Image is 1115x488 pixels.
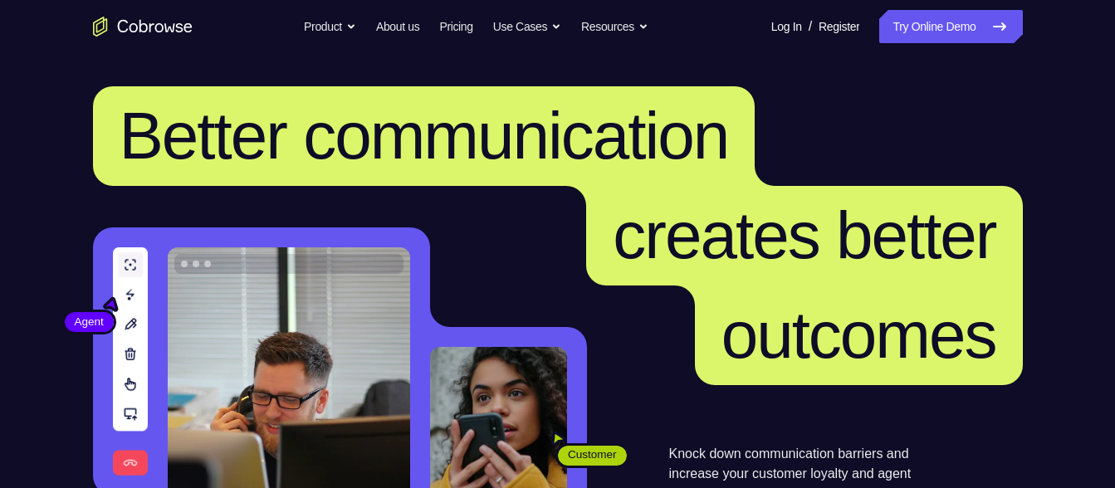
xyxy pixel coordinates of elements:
[304,10,356,43] button: Product
[819,10,859,43] a: Register
[120,99,729,173] span: Better communication
[581,10,648,43] button: Resources
[376,10,419,43] a: About us
[439,10,472,43] a: Pricing
[721,298,996,372] span: outcomes
[771,10,802,43] a: Log In
[809,17,812,37] span: /
[613,198,995,272] span: creates better
[879,10,1022,43] a: Try Online Demo
[93,17,193,37] a: Go to the home page
[493,10,561,43] button: Use Cases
